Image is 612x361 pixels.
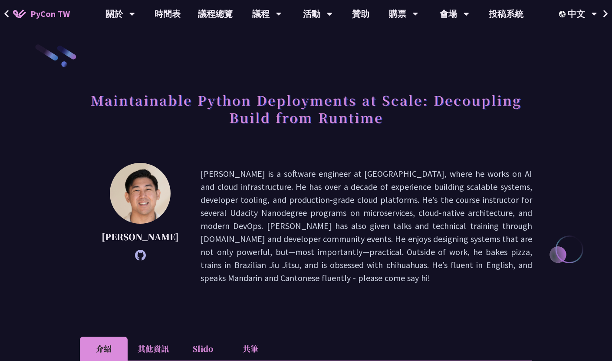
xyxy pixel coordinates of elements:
span: PyCon TW [30,7,70,20]
li: 其他資訊 [128,337,179,361]
li: 介紹 [80,337,128,361]
img: Justin Lee [110,163,171,224]
p: [PERSON_NAME] [102,230,179,243]
p: [PERSON_NAME] is a software engineer at [GEOGRAPHIC_DATA], where he works on AI and cloud infrast... [201,167,532,285]
li: Slido [179,337,227,361]
img: Locale Icon [559,11,568,17]
li: 共筆 [227,337,274,361]
a: PyCon TW [4,3,79,25]
h1: Maintainable Python Deployments at Scale: Decoupling Build from Runtime [80,87,532,130]
img: Home icon of PyCon TW 2025 [13,10,26,18]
